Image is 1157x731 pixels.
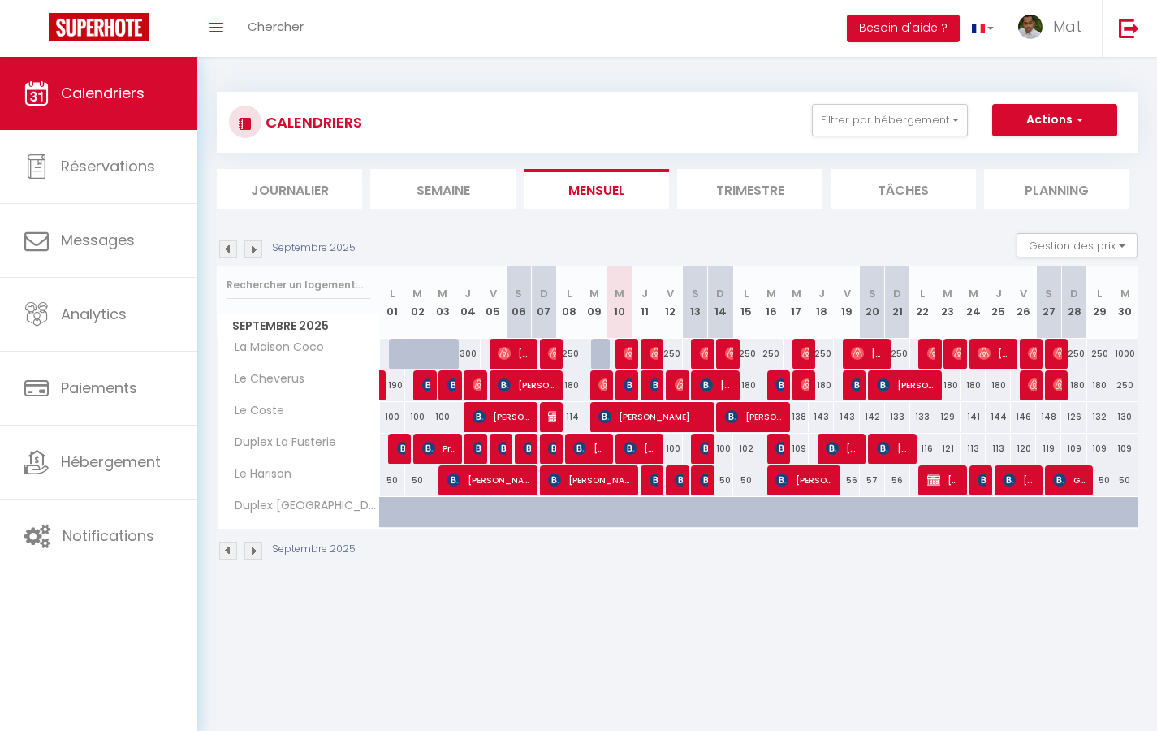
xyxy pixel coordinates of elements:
[1112,370,1138,400] div: 250
[556,402,581,432] div: 114
[1011,434,1036,464] div: 120
[784,266,809,339] th: 17
[910,434,935,464] div: 116
[978,465,986,495] span: [PERSON_NAME]
[370,169,516,209] li: Semaine
[380,465,405,495] div: 50
[809,339,834,369] div: 250
[869,286,876,301] abbr: S
[556,266,581,339] th: 08
[1061,266,1086,339] th: 28
[567,286,572,301] abbr: L
[498,370,556,400] span: [PERSON_NAME]
[952,338,961,369] span: [PERSON_NAME]
[910,402,935,432] div: 133
[650,370,658,400] span: [PERSON_NAME]
[986,434,1011,464] div: 113
[573,433,607,464] span: [PERSON_NAME]
[650,465,658,495] span: [PERSON_NAME]
[969,286,978,301] abbr: M
[860,402,885,432] div: 142
[1070,286,1078,301] abbr: D
[885,465,910,495] div: 56
[812,104,968,136] button: Filtrer par hébergement
[1020,286,1027,301] abbr: V
[220,339,328,357] span: La Maison Coco
[581,266,607,339] th: 09
[692,286,699,301] abbr: S
[1045,286,1052,301] abbr: S
[844,286,851,301] abbr: V
[1053,370,1061,400] span: Moulirath Yos
[984,169,1129,209] li: Planning
[531,266,556,339] th: 07
[650,338,658,369] span: [PERSON_NAME]/[PERSON_NAME]
[548,401,556,432] span: [PERSON_NAME]
[766,286,776,301] abbr: M
[515,286,522,301] abbr: S
[667,286,674,301] abbr: V
[615,286,624,301] abbr: M
[708,266,733,339] th: 14
[1036,402,1061,432] div: 148
[405,465,430,495] div: 50
[380,266,405,339] th: 01
[412,286,422,301] abbr: M
[1120,286,1130,301] abbr: M
[220,370,309,388] span: Le Cheverus
[624,433,657,464] span: [PERSON_NAME]
[927,338,935,369] span: [PERSON_NAME]
[733,266,758,339] th: 15
[464,286,471,301] abbr: J
[801,338,809,369] span: Ballet Aurore
[13,6,62,55] button: Ouvrir le widget de chat LiveChat
[61,156,155,176] span: Réservations
[61,304,127,324] span: Analytics
[831,169,976,209] li: Tâches
[632,266,658,339] th: 11
[61,230,135,250] span: Messages
[220,402,288,420] span: Le Coste
[523,433,531,464] span: [PERSON_NAME]
[1087,370,1112,400] div: 180
[826,433,859,464] span: [PERSON_NAME]
[986,370,1011,400] div: 180
[1061,402,1086,432] div: 126
[775,433,784,464] span: [PERSON_NAME]
[272,542,356,557] p: Septembre 2025
[498,433,506,464] span: [PERSON_NAME]
[227,270,370,300] input: Rechercher un logement...
[700,433,708,464] span: [PERSON_NAME]
[995,286,1002,301] abbr: J
[708,434,733,464] div: 100
[1087,339,1112,369] div: 250
[524,169,669,209] li: Mensuel
[733,465,758,495] div: 50
[598,370,607,400] span: [PERSON_NAME]
[961,266,986,339] th: 24
[834,465,859,495] div: 56
[397,433,405,464] span: [PERSON_NAME]
[1018,15,1043,39] img: ...
[1087,266,1112,339] th: 29
[992,104,1117,136] button: Actions
[1061,434,1086,464] div: 109
[1112,434,1138,464] div: 109
[61,452,161,472] span: Hébergement
[708,465,733,495] div: 50
[1053,465,1086,495] span: Gome Imadiy
[548,433,556,464] span: [PERSON_NAME]
[961,434,986,464] div: 113
[1017,233,1138,257] button: Gestion des prix
[986,402,1011,432] div: 144
[473,433,481,464] span: Storm van Scherpenseel
[1011,402,1036,432] div: 146
[598,401,707,432] span: [PERSON_NAME]
[455,339,481,369] div: 300
[624,370,632,400] span: [PERSON_NAME]
[548,465,632,495] span: [PERSON_NAME]
[63,526,154,546] span: Notifications
[455,266,481,339] th: 04
[1097,286,1102,301] abbr: L
[700,370,733,400] span: [PERSON_NAME]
